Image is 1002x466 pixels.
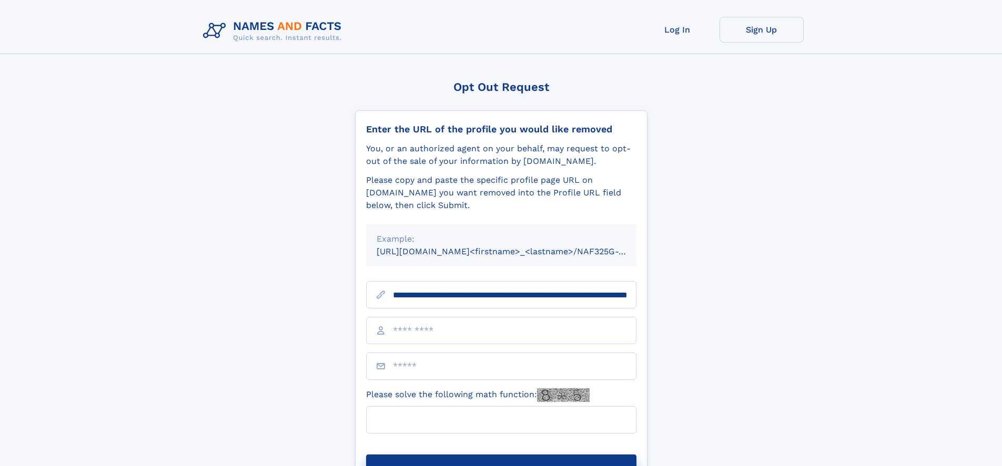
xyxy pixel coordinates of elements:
[366,388,590,402] label: Please solve the following math function:
[355,80,647,94] div: Opt Out Request
[366,142,636,168] div: You, or an authorized agent on your behalf, may request to opt-out of the sale of your informatio...
[366,123,636,135] div: Enter the URL of the profile you would like removed
[366,174,636,212] div: Please copy and paste the specific profile page URL on [DOMAIN_NAME] you want removed into the Pr...
[720,17,804,43] a: Sign Up
[377,246,656,256] small: [URL][DOMAIN_NAME]<firstname>_<lastname>/NAF325G-xxxxxxxx
[635,17,720,43] a: Log In
[199,17,350,45] img: Logo Names and Facts
[377,233,626,245] div: Example:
